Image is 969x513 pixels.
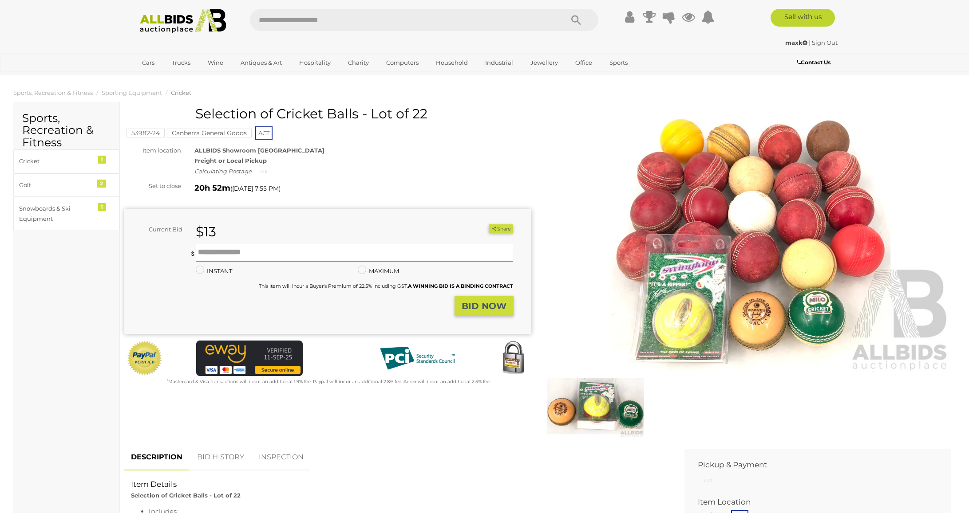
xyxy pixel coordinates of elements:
[196,341,303,376] img: eWAY Payment Gateway
[167,129,252,137] mark: Canberra General Goods
[118,181,188,191] div: Set to close
[202,55,229,70] a: Wine
[255,126,273,140] span: ACT
[545,111,952,373] img: Selection of Cricket Balls - Lot of 22
[554,9,598,31] button: Search
[771,9,835,27] a: Sell with us
[19,180,92,190] div: Golf
[22,112,111,149] h2: Sports, Recreation & Fitness
[196,266,232,276] label: INSTANT
[260,169,267,174] img: small-loading.gif
[547,375,644,437] img: Selection of Cricket Balls - Lot of 22
[525,55,564,70] a: Jewellery
[13,197,119,231] a: Snowboards & Ski Equipment 1
[698,498,925,506] h2: Item Location
[13,173,119,197] a: Golf 2
[167,129,252,137] a: Canberra General Goods
[166,55,196,70] a: Trucks
[570,55,598,70] a: Office
[604,55,633,70] a: Sports
[479,224,487,233] li: Unwatch this item
[462,301,506,311] strong: BID NOW
[124,224,189,235] div: Current Bid
[194,183,230,193] strong: 20h 52m
[124,444,189,470] a: DESCRIPTION
[785,39,809,46] a: maxk
[167,379,490,384] small: Mastercard & Visa transactions will incur an additional 1.9% fee. Paypal will incur an additional...
[235,55,288,70] a: Antiques & Art
[190,444,251,470] a: BID HISTORY
[408,283,513,289] b: A WINNING BID IS A BINDING CONTRACT
[479,55,519,70] a: Industrial
[230,185,281,192] span: ( )
[194,168,252,175] i: Calculating Postage
[136,55,160,70] a: Cars
[797,59,831,66] b: Contact Us
[102,89,162,96] a: Sporting Equipment
[358,266,399,276] label: MAXIMUM
[194,157,267,164] strong: Freight or Local Pickup
[131,492,241,499] strong: Selection of Cricket Balls - Lot of 22
[373,341,462,376] img: PCI DSS compliant
[812,39,838,46] a: Sign Out
[489,224,513,234] button: Share
[252,444,310,470] a: INSPECTION
[293,55,336,70] a: Hospitality
[171,89,191,96] a: Cricket
[129,106,529,121] h1: Selection of Cricket Balls - Lot of 22
[380,55,424,70] a: Computers
[97,180,106,188] div: 2
[136,70,211,85] a: [GEOGRAPHIC_DATA]
[98,203,106,211] div: 1
[259,283,513,289] small: This Item will incur a Buyer's Premium of 22.5% including GST.
[127,341,163,376] img: Official PayPal Seal
[698,461,925,469] h2: Pickup & Payment
[13,89,93,96] a: Sports, Recreation & Fitness
[98,156,106,164] div: 1
[785,39,807,46] strong: maxk
[127,129,165,137] a: 53982-24
[131,480,664,489] h2: Item Details
[455,296,514,317] button: BID NOW
[135,9,231,33] img: Allbids.com.au
[196,223,216,240] strong: $13
[19,204,92,224] div: Snowboards & Ski Equipment
[430,55,474,70] a: Household
[118,145,188,156] div: Item location
[127,129,165,137] mark: 53982-24
[809,39,811,46] span: |
[232,184,279,192] span: [DATE] 7:55 PM
[13,149,119,173] a: Cricket 1
[194,147,324,154] strong: ALLBIDS Showroom [GEOGRAPHIC_DATA]
[342,55,375,70] a: Charity
[495,341,531,376] img: Secured by Rapid SSL
[797,58,833,67] a: Contact Us
[704,478,712,483] img: small-loading.gif
[19,156,92,166] div: Cricket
